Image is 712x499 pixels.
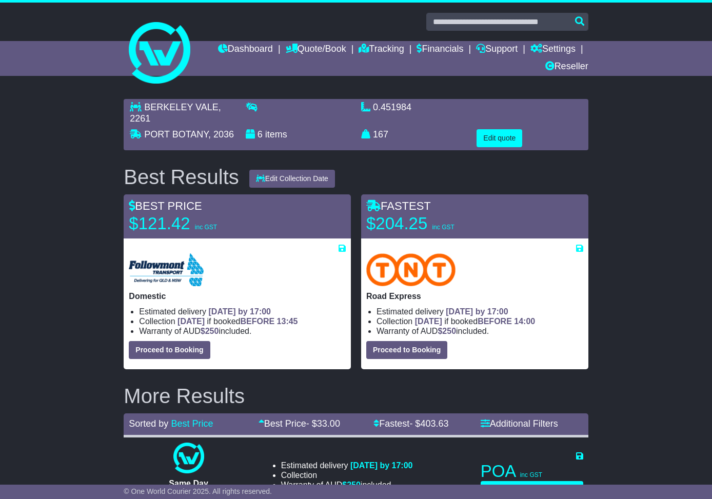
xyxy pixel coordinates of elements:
[130,102,221,124] span: , 2261
[317,418,340,429] span: 33.00
[373,102,411,112] span: 0.451984
[139,316,346,326] li: Collection
[139,307,346,316] li: Estimated delivery
[366,213,495,234] p: $204.25
[432,224,454,231] span: inc GST
[359,41,404,58] a: Tracking
[259,418,340,429] a: Best Price- $33.00
[481,418,558,429] a: Additional Filters
[249,170,335,188] button: Edit Collection Date
[286,41,346,58] a: Quote/Book
[420,418,448,429] span: 403.63
[129,418,168,429] span: Sorted by
[281,470,413,480] li: Collection
[514,317,535,326] span: 14:00
[366,199,431,212] span: FASTEST
[481,461,583,482] p: POA
[377,307,583,316] li: Estimated delivery
[177,317,298,326] span: if booked
[129,341,210,359] button: Proceed to Booking
[520,471,542,478] span: inc GST
[281,461,413,470] li: Estimated delivery
[177,317,205,326] span: [DATE]
[306,418,340,429] span: - $
[347,481,361,489] span: 250
[442,327,456,335] span: 250
[350,461,413,470] span: [DATE] by 17:00
[281,480,413,490] li: Warranty of AUD included.
[530,41,576,58] a: Settings
[129,291,346,301] p: Domestic
[240,317,274,326] span: BEFORE
[377,326,583,336] li: Warranty of AUD included.
[545,58,588,76] a: Reseller
[129,199,202,212] span: BEST PRICE
[377,316,583,326] li: Collection
[446,307,508,316] span: [DATE] by 17:00
[366,291,583,301] p: Road Express
[205,327,219,335] span: 250
[478,317,512,326] span: BEFORE
[129,213,257,234] p: $121.42
[209,307,271,316] span: [DATE] by 17:00
[481,481,583,499] button: Proceed to Booking
[144,102,218,112] span: BERKELEY VALE
[366,253,456,286] img: TNT Domestic: Road Express
[265,129,287,139] span: items
[417,41,463,58] a: Financials
[342,481,361,489] span: $
[218,41,273,58] a: Dashboard
[277,317,298,326] span: 13:45
[373,418,448,429] a: Fastest- $403.63
[409,418,448,429] span: - $
[129,253,204,286] img: Followmont Transport: Domestic
[124,487,272,495] span: © One World Courier 2025. All rights reserved.
[144,129,208,139] span: PORT BOTANY
[124,385,588,407] h2: More Results
[173,443,204,473] img: One World Courier: Same Day Nationwide(quotes take 0.5-1 hour)
[373,129,388,139] span: 167
[258,129,263,139] span: 6
[118,166,244,188] div: Best Results
[476,41,518,58] a: Support
[208,129,234,139] span: , 2036
[195,224,217,231] span: inc GST
[415,317,535,326] span: if booked
[438,327,456,335] span: $
[139,326,346,336] li: Warranty of AUD included.
[201,327,219,335] span: $
[366,341,447,359] button: Proceed to Booking
[415,317,442,326] span: [DATE]
[171,418,213,429] a: Best Price
[477,129,522,147] button: Edit quote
